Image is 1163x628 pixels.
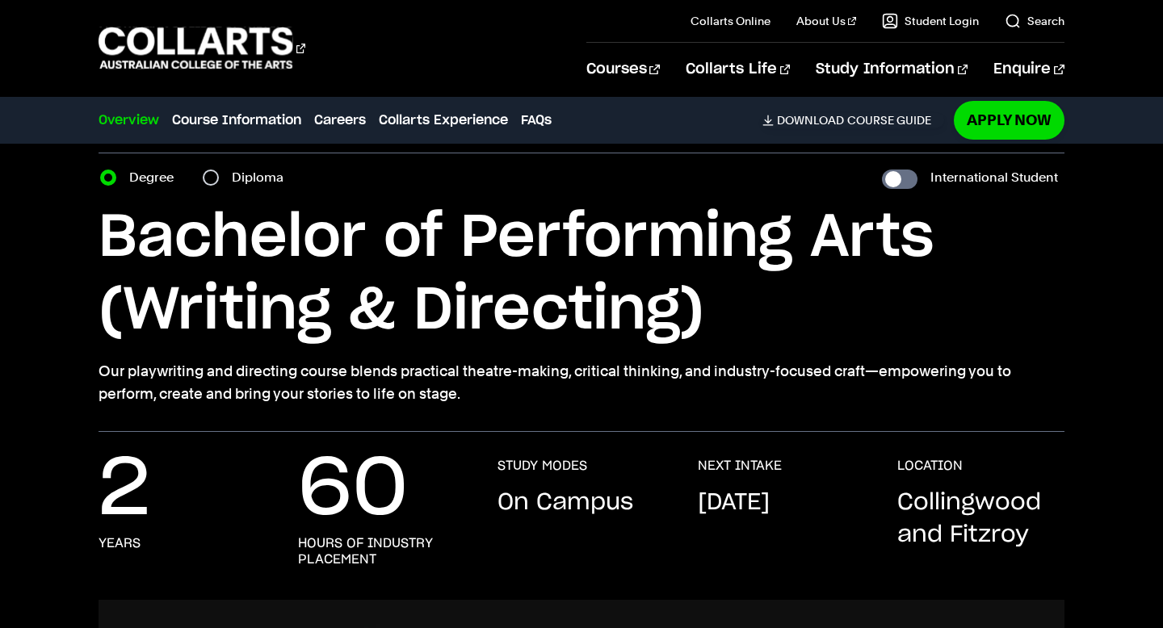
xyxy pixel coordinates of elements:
p: On Campus [498,487,633,519]
h3: NEXT INTAKE [698,458,782,474]
a: Course Information [172,111,301,130]
label: International Student [930,166,1058,189]
a: Collarts Online [691,13,770,29]
div: Go to homepage [99,25,305,71]
a: Courses [586,43,660,96]
a: Careers [314,111,366,130]
p: Collingwood and Fitzroy [897,487,1064,551]
label: Diploma [232,166,293,189]
h1: Bachelor of Performing Arts (Writing & Directing) [99,202,1064,347]
a: Study Information [816,43,968,96]
a: Collarts Life [686,43,790,96]
h3: LOCATION [897,458,963,474]
span: Download [777,113,844,128]
a: Student Login [882,13,979,29]
a: Enquire [993,43,1064,96]
a: FAQs [521,111,552,130]
p: [DATE] [698,487,770,519]
a: Apply Now [954,101,1064,139]
a: Collarts Experience [379,111,508,130]
h3: hours of industry placement [298,535,465,567]
h3: years [99,535,141,551]
a: Overview [99,111,159,130]
p: Our playwriting and directing course blends practical theatre-making, critical thinking, and indu... [99,360,1064,405]
p: 2 [99,458,150,522]
p: 60 [298,458,408,522]
label: Degree [129,166,183,189]
h3: STUDY MODES [498,458,587,474]
a: About Us [796,13,856,29]
a: DownloadCourse Guide [762,113,944,128]
a: Search [1005,13,1064,29]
